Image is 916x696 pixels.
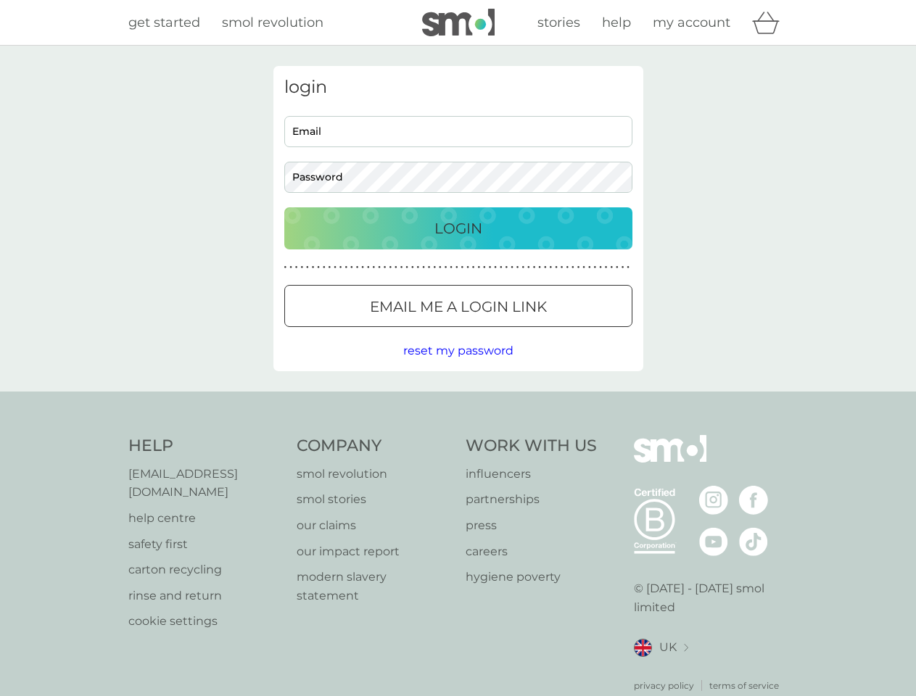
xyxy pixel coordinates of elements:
[622,264,624,271] p: ●
[455,264,458,271] p: ●
[634,679,694,692] a: privacy policy
[329,264,331,271] p: ●
[610,264,613,271] p: ●
[128,587,283,605] a: rinse and return
[450,264,453,271] p: ●
[506,264,508,271] p: ●
[684,644,688,652] img: select a new location
[289,264,292,271] p: ●
[373,264,376,271] p: ●
[537,12,580,33] a: stories
[297,465,451,484] a: smol revolution
[334,264,337,271] p: ●
[594,264,597,271] p: ●
[577,264,580,271] p: ●
[417,264,420,271] p: ●
[511,264,513,271] p: ●
[521,264,524,271] p: ●
[699,486,728,515] img: visit the smol Instagram page
[634,579,788,616] p: © [DATE] - [DATE] smol limited
[222,12,323,33] a: smol revolution
[128,560,283,579] p: carton recycling
[544,264,547,271] p: ●
[500,264,503,271] p: ●
[555,264,558,271] p: ●
[367,264,370,271] p: ●
[370,295,547,318] p: Email me a login link
[128,12,200,33] a: get started
[739,486,768,515] img: visit the smol Facebook page
[428,264,431,271] p: ●
[582,264,585,271] p: ●
[561,264,564,271] p: ●
[739,527,768,556] img: visit the smol Tiktok page
[339,264,342,271] p: ●
[466,516,597,535] a: press
[128,465,283,502] a: [EMAIL_ADDRESS][DOMAIN_NAME]
[128,435,283,457] h4: Help
[461,264,464,271] p: ●
[494,264,497,271] p: ●
[472,264,475,271] p: ●
[653,14,730,30] span: my account
[627,264,630,271] p: ●
[344,264,347,271] p: ●
[300,264,303,271] p: ●
[605,264,608,271] p: ●
[533,264,536,271] p: ●
[602,12,631,33] a: help
[466,542,597,561] a: careers
[422,9,495,36] img: smol
[422,264,425,271] p: ●
[284,285,632,327] button: Email me a login link
[128,509,283,528] p: help centre
[466,490,597,509] a: partnerships
[284,264,287,271] p: ●
[477,264,480,271] p: ●
[284,207,632,249] button: Login
[389,264,392,271] p: ●
[350,264,353,271] p: ●
[306,264,309,271] p: ●
[317,264,320,271] p: ●
[489,264,492,271] p: ●
[653,12,730,33] a: my account
[466,435,597,457] h4: Work With Us
[445,264,447,271] p: ●
[752,8,788,37] div: basket
[128,612,283,631] a: cookie settings
[466,465,597,484] a: influencers
[297,490,451,509] a: smol stories
[434,217,482,240] p: Login
[659,638,677,657] span: UK
[297,568,451,605] a: modern slavery statement
[128,14,200,30] span: get started
[572,264,574,271] p: ●
[483,264,486,271] p: ●
[128,535,283,554] a: safety first
[297,516,451,535] a: our claims
[466,568,597,587] p: hygiene poverty
[356,264,359,271] p: ●
[709,679,779,692] a: terms of service
[384,264,387,271] p: ●
[439,264,442,271] p: ●
[312,264,315,271] p: ●
[297,542,451,561] a: our impact report
[295,264,298,271] p: ●
[395,264,397,271] p: ●
[516,264,519,271] p: ●
[634,639,652,657] img: UK flag
[550,264,553,271] p: ●
[599,264,602,271] p: ●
